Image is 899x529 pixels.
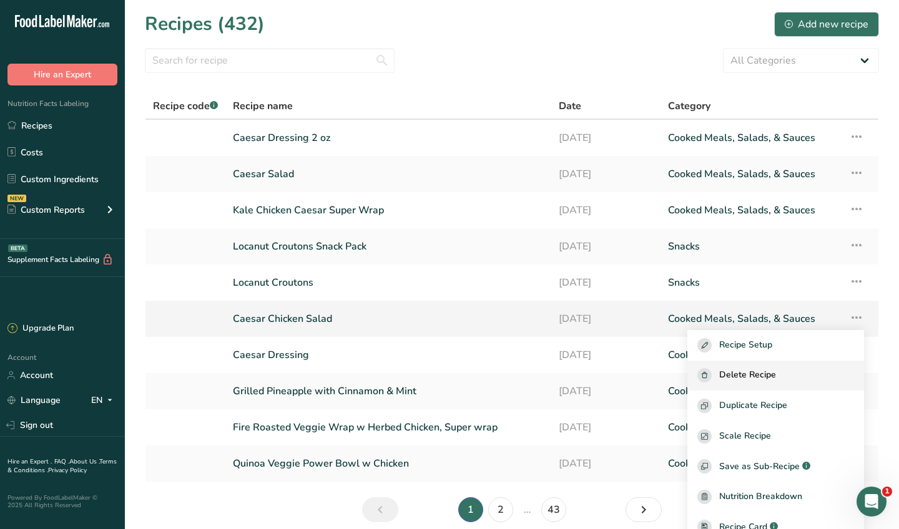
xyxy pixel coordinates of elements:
a: [DATE] [559,378,653,404]
a: Caesar Salad [233,161,544,187]
button: Scale Recipe [687,421,864,452]
span: Recipe Setup [719,338,772,352]
a: Cooked Meals, Salads, & Sauces [668,306,835,332]
a: Locanut Croutons [233,269,544,296]
div: Custom Reports [7,203,85,216]
span: Date [559,99,581,114]
span: Recipe code [153,99,218,113]
a: Page 2. [488,497,513,522]
a: Grilled Pineapple with Cinnamon & Mint [233,378,544,404]
a: Cooked Meals, Salads, & Sauces [668,378,835,404]
a: Hire an Expert . [7,457,52,466]
iframe: Intercom live chat [857,487,887,517]
div: Add new recipe [785,17,868,32]
a: Terms & Conditions . [7,457,117,475]
a: Cooked Meals, Salads, & Sauces [668,197,835,223]
span: Nutrition Breakdown [719,490,802,504]
a: Cooked Meals, Salads, & Sauces [668,125,835,151]
a: Caesar Chicken Salad [233,306,544,332]
a: Quinoa Veggie Power Bowl w Chicken [233,450,544,477]
a: [DATE] [559,306,653,332]
a: Kale Chicken Caesar Super Wrap [233,197,544,223]
div: Upgrade Plan [7,323,74,335]
a: About Us . [69,457,99,466]
span: Delete Recipe [719,368,776,382]
a: [DATE] [559,269,653,296]
a: Fire Roasted Veggie Wrap w Herbed Chicken, Super wrap [233,414,544,440]
a: Cooked Meals, Salads, & Sauces [668,342,835,368]
a: [DATE] [559,342,653,368]
a: [DATE] [559,197,653,223]
a: Next page [626,497,662,522]
a: Cooked Meals, Salads, & Sauces [668,450,835,477]
a: Locanut Croutons Snack Pack [233,233,544,260]
span: Save as Sub-Recipe [719,460,800,473]
a: Language [7,389,61,411]
input: Search for recipe [145,48,395,73]
a: [DATE] [559,125,653,151]
a: Nutrition Breakdown [687,482,864,512]
span: 1 [882,487,892,497]
a: Cooked Meals, Salads, & Sauces [668,414,835,440]
button: Hire an Expert [7,64,117,85]
a: Snacks [668,233,835,260]
span: Scale Recipe [719,429,771,444]
a: Previous page [362,497,398,522]
div: EN [91,393,117,408]
span: Duplicate Recipe [719,399,787,413]
span: Category [668,99,710,114]
a: [DATE] [559,414,653,440]
a: Snacks [668,269,835,296]
a: Caesar Dressing 2 oz [233,125,544,151]
a: Page 43. [541,497,566,522]
a: [DATE] [559,161,653,187]
button: Duplicate Recipe [687,391,864,421]
h1: Recipes (432) [145,10,265,38]
a: FAQ . [54,457,69,466]
button: Delete Recipe [687,361,864,391]
div: BETA [8,245,27,252]
a: [DATE] [559,233,653,260]
div: Powered By FoodLabelMaker © 2025 All Rights Reserved [7,494,117,509]
button: Save as Sub-Recipe [687,451,864,482]
span: Recipe name [233,99,293,114]
a: Cooked Meals, Salads, & Sauces [668,161,835,187]
a: Caesar Dressing [233,342,544,368]
button: Recipe Setup [687,330,864,361]
button: Add new recipe [774,12,879,37]
a: Privacy Policy [48,466,87,475]
a: [DATE] [559,450,653,477]
div: NEW [7,195,26,202]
